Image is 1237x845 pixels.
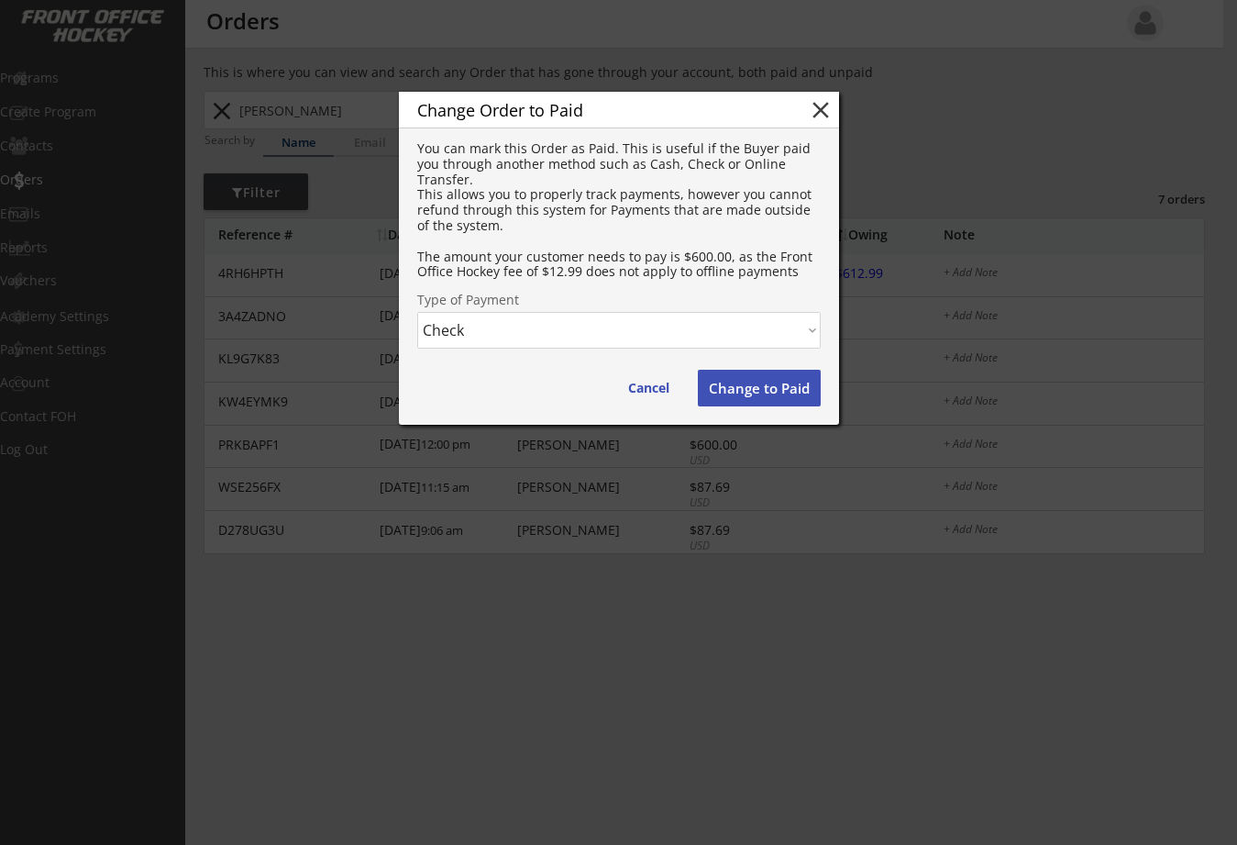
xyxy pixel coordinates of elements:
div: Change Order to Paid [417,102,779,118]
button: Cancel [610,370,688,406]
button: close [807,96,834,124]
div: You can mark this Order as Paid. This is useful if the Buyer paid you through another method such... [417,141,821,280]
button: Change to Paid [698,370,821,406]
div: Type of Payment [417,294,821,306]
